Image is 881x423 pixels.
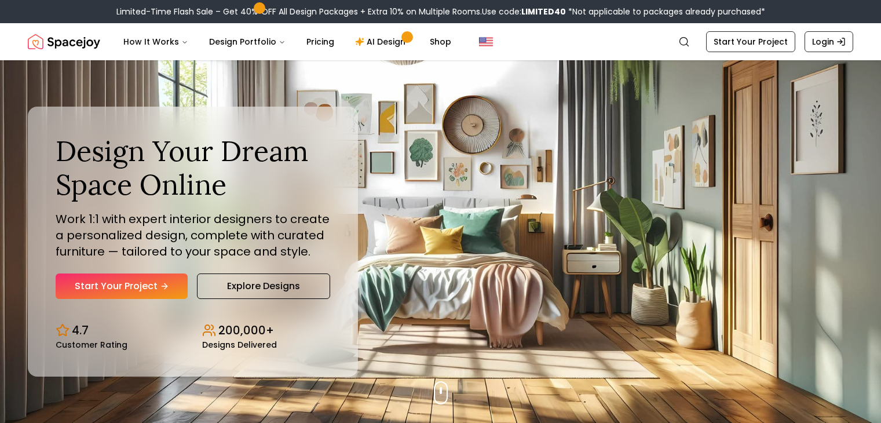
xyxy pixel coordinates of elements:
img: United States [479,35,493,49]
p: Work 1:1 with expert interior designers to create a personalized design, complete with curated fu... [56,211,330,260]
nav: Main [114,30,460,53]
a: Start Your Project [56,274,188,299]
b: LIMITED40 [521,6,566,17]
button: How It Works [114,30,198,53]
a: Login [805,31,853,52]
a: Shop [421,30,460,53]
div: Limited-Time Flash Sale – Get 40% OFF All Design Packages + Extra 10% on Multiple Rooms. [116,6,765,17]
a: AI Design [346,30,418,53]
h1: Design Your Dream Space Online [56,134,330,201]
p: 200,000+ [218,322,274,338]
a: Pricing [297,30,343,53]
p: 4.7 [72,322,89,338]
small: Designs Delivered [202,341,277,349]
a: Explore Designs [197,274,330,299]
nav: Global [28,23,853,60]
span: Use code: [482,6,566,17]
a: Start Your Project [706,31,795,52]
small: Customer Rating [56,341,127,349]
button: Design Portfolio [200,30,295,53]
span: *Not applicable to packages already purchased* [566,6,765,17]
div: Design stats [56,313,330,349]
a: Spacejoy [28,30,100,53]
img: Spacejoy Logo [28,30,100,53]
